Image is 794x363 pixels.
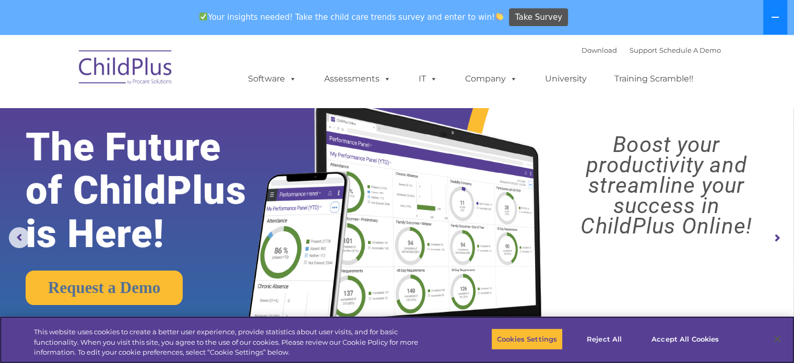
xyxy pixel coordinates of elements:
[604,68,704,89] a: Training Scramble!!
[145,112,189,120] span: Phone number
[646,328,725,350] button: Accept All Cookies
[26,271,183,305] a: Request a Demo
[408,68,448,89] a: IT
[26,125,279,255] rs-layer: The Future of ChildPlus is Here!
[582,46,617,54] a: Download
[535,68,597,89] a: University
[145,69,177,77] span: Last name
[630,46,657,54] a: Support
[199,13,207,20] img: ✅
[491,328,563,350] button: Cookies Settings
[549,134,784,236] rs-layer: Boost your productivity and streamline your success in ChildPlus Online!
[74,43,178,95] img: ChildPlus by Procare Solutions
[238,68,307,89] a: Software
[195,7,508,27] span: Your insights needed! Take the child care trends survey and enter to win!
[34,327,437,358] div: This website uses cookies to create a better user experience, provide statistics about user visit...
[509,8,568,27] a: Take Survey
[314,68,401,89] a: Assessments
[659,46,721,54] a: Schedule A Demo
[455,68,528,89] a: Company
[766,327,789,350] button: Close
[515,8,562,27] span: Take Survey
[572,328,637,350] button: Reject All
[582,46,721,54] font: |
[495,13,503,20] img: 👏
